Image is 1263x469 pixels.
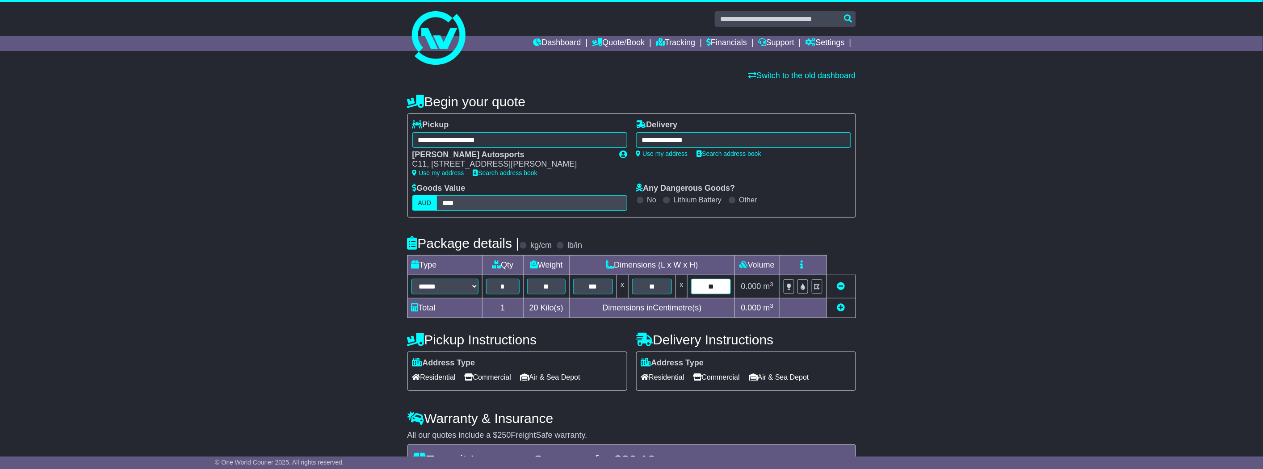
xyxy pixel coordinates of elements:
a: Use my address [412,169,464,176]
a: Search address book [473,169,537,176]
td: 1 [482,298,524,318]
span: Air & Sea Depot [749,370,809,384]
label: Lithium Battery [674,196,722,204]
h4: Warranty & Insurance [407,411,856,426]
span: 250 [498,431,511,440]
a: Quote/Book [592,36,645,51]
td: x [676,275,688,298]
a: Use my address [636,150,688,157]
sup: 3 [770,302,774,309]
td: Type [407,255,482,275]
label: Pickup [412,120,449,130]
a: Settings [806,36,845,51]
a: Tracking [656,36,695,51]
span: Residential [641,370,684,384]
label: No [647,196,656,204]
span: 30.18 [622,452,655,467]
td: Volume [735,255,780,275]
label: Delivery [636,120,678,130]
label: kg/cm [530,241,552,251]
span: m [764,303,774,312]
label: lb/in [567,241,582,251]
div: All our quotes include a $ FreightSafe warranty. [407,431,856,440]
span: 0.000 [741,303,761,312]
sup: 3 [770,281,774,288]
label: Goods Value [412,184,466,193]
span: 20 [529,303,538,312]
label: Other [739,196,757,204]
label: AUD [412,195,437,211]
h4: Begin your quote [407,94,856,109]
a: Dashboard [533,36,581,51]
span: Residential [412,370,456,384]
td: Qty [482,255,524,275]
label: Any Dangerous Goods? [636,184,735,193]
a: Add new item [837,303,845,312]
td: Dimensions (L x W x H) [569,255,735,275]
div: C11, [STREET_ADDRESS][PERSON_NAME] [412,159,611,169]
h4: Transit Insurance Coverage for $ [413,452,850,467]
td: Weight [524,255,570,275]
td: x [617,275,628,298]
div: [PERSON_NAME] Autosports [412,150,611,160]
h4: Package details | [407,236,520,251]
span: 0.000 [741,282,761,291]
h4: Delivery Instructions [636,332,856,347]
td: Total [407,298,482,318]
a: Search address book [697,150,761,157]
label: Address Type [412,358,475,368]
label: Address Type [641,358,704,368]
h4: Pickup Instructions [407,332,627,347]
a: Support [758,36,794,51]
td: Kilo(s) [524,298,570,318]
span: © One World Courier 2025. All rights reserved. [215,459,344,466]
a: Switch to the old dashboard [748,71,856,80]
span: Air & Sea Depot [520,370,580,384]
span: Commercial [465,370,511,384]
span: m [764,282,774,291]
td: Dimensions in Centimetre(s) [569,298,735,318]
span: Commercial [693,370,740,384]
a: Remove this item [837,282,845,291]
a: Financials [706,36,747,51]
